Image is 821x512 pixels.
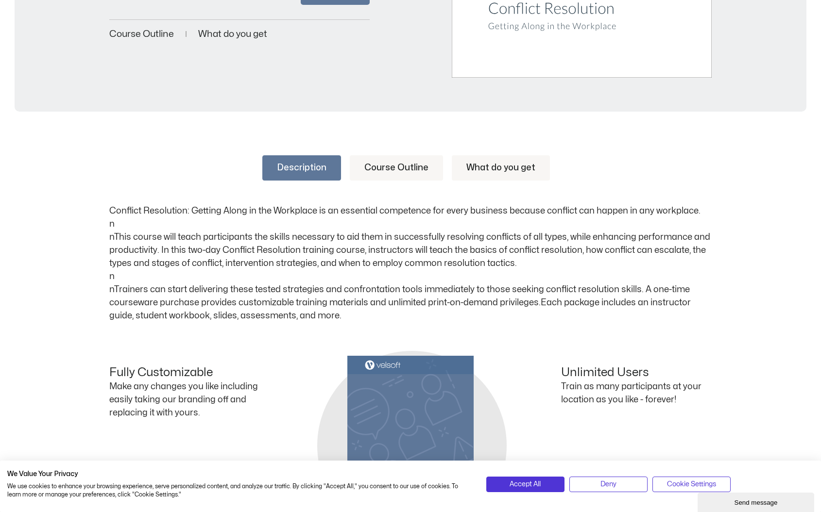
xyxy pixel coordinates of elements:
p: Conflict Resolution: Getting Along in the Workplace is an essential competence for every business... [109,204,712,322]
span: Deny [600,479,616,490]
h4: Fully Customizable [109,366,260,380]
h2: We Value Your Privacy [7,470,472,479]
a: Description [262,155,341,181]
p: We use cookies to enhance your browsing experience, serve personalized content, and analyze our t... [7,482,472,499]
a: What do you get [198,30,267,39]
a: What do you get [452,155,550,181]
a: Course Outline [350,155,443,181]
button: Accept all cookies [486,477,564,492]
p: Train as many participants at your location as you like - forever! [561,380,712,406]
a: Course Outline [109,30,174,39]
button: Adjust cookie preferences [652,477,731,492]
iframe: chat widget [698,491,816,512]
h4: Unlimited Users [561,366,712,380]
span: Cookie Settings [667,479,716,490]
button: Deny all cookies [569,477,648,492]
p: Make any changes you like including easily taking our branding off and replacing it with yours. [109,380,260,419]
span: Accept All [510,479,541,490]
